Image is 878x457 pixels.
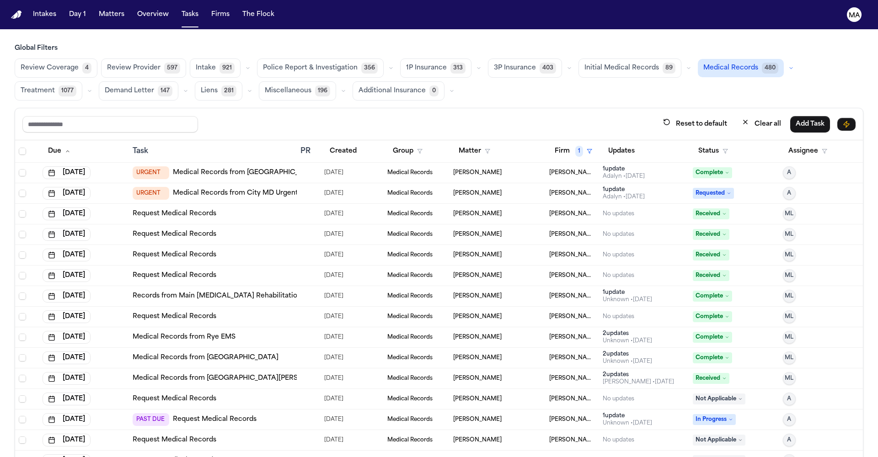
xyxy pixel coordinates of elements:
[453,210,502,218] span: Myles Taylor
[549,436,596,444] span: Martello Law Firm
[549,334,596,341] span: Martello Law Firm
[19,395,26,403] span: Select row
[663,63,675,74] span: 89
[95,6,128,23] a: Matters
[783,187,796,200] button: A
[387,354,433,361] span: Medical Records
[43,331,91,344] button: [DATE]
[324,269,343,282] span: 6/19/2025, 10:23:33 AM
[785,210,793,218] span: ML
[549,375,596,382] span: Martello Law Firm
[549,354,596,361] span: Martello Law Firm
[453,313,502,320] span: Diana Brown
[783,290,796,303] button: ML
[239,6,278,23] button: The Flock
[11,11,22,19] img: Finch Logo
[19,354,26,361] span: Select row
[133,187,169,200] span: URGENT
[453,375,502,382] span: Diana Brown
[43,228,91,241] button: [DATE]
[324,310,343,323] span: 7/16/2025, 11:27:23 AM
[21,86,55,96] span: Treatment
[133,413,169,426] span: PAST DUE
[173,168,319,177] a: Medical Records from [GEOGRAPHIC_DATA]
[603,289,652,296] div: 1 update
[783,393,796,405] button: A
[29,6,60,23] a: Intakes
[603,210,634,218] div: No updates
[387,334,433,341] span: Medical Records
[693,291,732,302] span: Complete
[133,312,216,321] a: Request Medical Records
[133,166,169,179] span: URGENT
[783,372,796,385] button: ML
[603,371,674,378] div: 2 update s
[324,207,343,220] span: 6/19/2025, 10:22:49 AM
[134,6,172,23] button: Overview
[693,188,734,199] span: Requested
[736,116,787,133] button: Clear all
[783,269,796,282] button: ML
[21,64,79,73] span: Review Coverage
[201,86,218,96] span: Liens
[178,6,202,23] a: Tasks
[603,143,640,159] button: Updates
[785,375,793,382] span: ML
[19,375,26,382] span: Select row
[549,292,596,300] span: Martello Law Firm
[65,6,90,23] a: Day 1
[603,231,634,238] div: No updates
[361,63,378,74] span: 356
[387,272,433,279] span: Medical Records
[324,228,343,241] span: 6/19/2025, 10:23:10 AM
[549,169,596,176] span: Martello Law Firm
[196,64,216,73] span: Intake
[783,207,796,220] button: ML
[19,272,26,279] span: Select row
[603,330,652,337] div: 2 update s
[133,250,216,260] a: Request Medical Records
[453,292,502,300] span: Myles Taylor
[783,434,796,446] button: A
[133,353,278,362] a: Medical Records from [GEOGRAPHIC_DATA]
[387,210,433,218] span: Medical Records
[785,272,793,279] span: ML
[603,251,634,259] div: No updates
[387,395,433,403] span: Medical Records
[133,292,301,301] a: Records from Main [MEDICAL_DATA] Rehabilitation
[603,173,645,180] div: Last updated by Adalyn at 8/4/2025, 7:24:58 PM
[133,436,216,445] a: Request Medical Records
[785,251,793,259] span: ML
[259,81,336,101] button: Miscellaneous196
[19,313,26,320] span: Select row
[603,412,652,420] div: 1 update
[387,251,433,259] span: Medical Records
[173,415,257,424] a: Request Medical Records
[387,313,433,320] span: Medical Records
[584,64,659,73] span: Initial Medical Records
[837,118,856,131] button: Immediate Task
[324,187,343,200] span: 7/14/2025, 7:30:03 PM
[693,414,736,425] span: In Progress
[133,394,216,404] a: Request Medical Records
[783,310,796,323] button: ML
[453,231,502,238] span: Myles Taylor
[783,143,833,159] button: Assignee
[603,436,634,444] div: No updates
[488,58,562,78] button: 3P Insurance403
[762,63,778,74] span: 480
[693,393,745,404] span: Not Applicable
[693,373,729,384] span: Received
[19,436,26,444] span: Select row
[703,64,758,73] span: Medical Records
[693,143,733,159] button: Status
[698,59,784,77] button: Medical Records480
[693,250,729,260] span: Received
[43,372,91,385] button: [DATE]
[158,85,172,96] span: 147
[783,228,796,241] button: ML
[450,63,466,74] span: 313
[578,58,681,78] button: Initial Medical Records89
[324,166,343,179] span: 7/14/2025, 7:30:21 PM
[324,372,343,385] span: 7/2/2025, 5:34:35 PM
